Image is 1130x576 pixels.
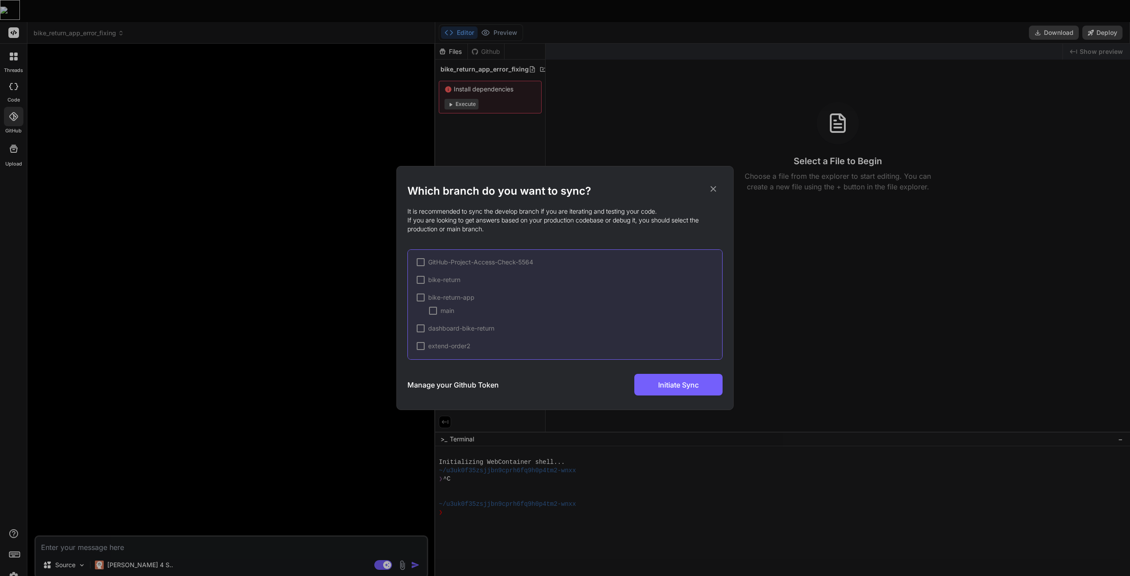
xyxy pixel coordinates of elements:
span: dashboard-bike-return [428,324,494,333]
span: GitHub-Project-Access-Check-5564 [428,258,533,267]
h3: Manage your Github Token [407,380,499,390]
span: bike-return-app [428,293,475,302]
span: extend-order2 [428,342,471,350]
span: Initiate Sync [658,380,699,390]
span: bike-return [428,275,460,284]
span: main [441,306,454,315]
h2: Which branch do you want to sync? [407,184,723,198]
button: Initiate Sync [634,374,723,395]
p: It is recommended to sync the develop branch if you are iterating and testing your code. If you a... [407,207,723,233]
